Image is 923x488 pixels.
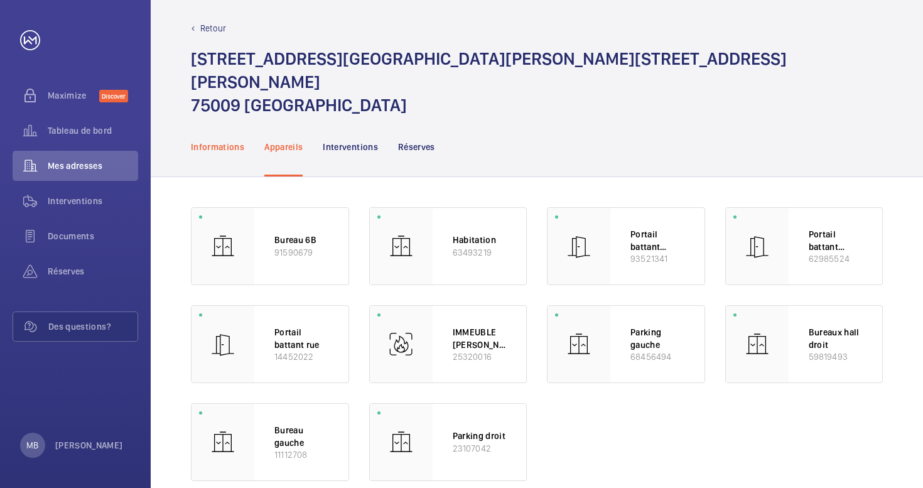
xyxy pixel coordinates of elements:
p: Bureau gauche [274,424,328,448]
h1: [STREET_ADDRESS][GEOGRAPHIC_DATA][PERSON_NAME][STREET_ADDRESS][PERSON_NAME] 75009 [GEOGRAPHIC_DATA] [191,47,883,117]
p: Informations [191,141,244,153]
span: Interventions [48,195,138,207]
span: Des questions? [48,320,138,333]
p: Réserves [398,141,435,153]
p: Appareils [264,141,303,153]
img: automatic_door.svg [566,234,591,259]
img: elevator.svg [745,332,770,357]
p: IMMEUBLE [PERSON_NAME] [GEOGRAPHIC_DATA] 9 [453,326,507,350]
span: Réserves [48,265,138,278]
img: elevator.svg [566,332,591,357]
img: elevator.svg [210,234,235,259]
p: Habitation [453,234,507,246]
span: Maximize [48,89,99,102]
p: 91590679 [274,246,328,259]
img: automatic_door.svg [210,332,235,357]
p: 25320016 [453,350,507,362]
p: 68456494 [630,350,684,362]
p: Interventions [323,141,378,153]
p: Bureaux hall droit [809,326,863,350]
p: Portail battant rue [274,326,328,350]
img: elevator.svg [210,430,235,455]
img: fire_alarm.svg [389,332,414,357]
p: Portail battant sortie parking [630,228,684,252]
p: 59819493 [809,350,863,362]
p: 23107042 [453,442,507,455]
p: 62985524 [809,252,863,264]
p: 63493219 [453,246,507,259]
p: Retour [200,22,226,35]
p: Parking gauche [630,326,684,350]
img: elevator.svg [389,234,414,259]
p: MB [26,439,38,452]
p: Portail battant entrée Parking [809,228,863,252]
span: Mes adresses [48,160,138,172]
p: Bureau 6B [274,234,328,246]
p: [PERSON_NAME] [55,439,123,452]
p: Parking droit [453,430,507,442]
img: automatic_door.svg [745,234,770,259]
p: 93521341 [630,252,684,264]
p: 11112708 [274,448,328,460]
p: 14452022 [274,350,328,362]
span: Discover [99,90,128,102]
span: Tableau de bord [48,124,138,137]
span: Documents [48,230,138,242]
img: elevator.svg [389,430,414,455]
